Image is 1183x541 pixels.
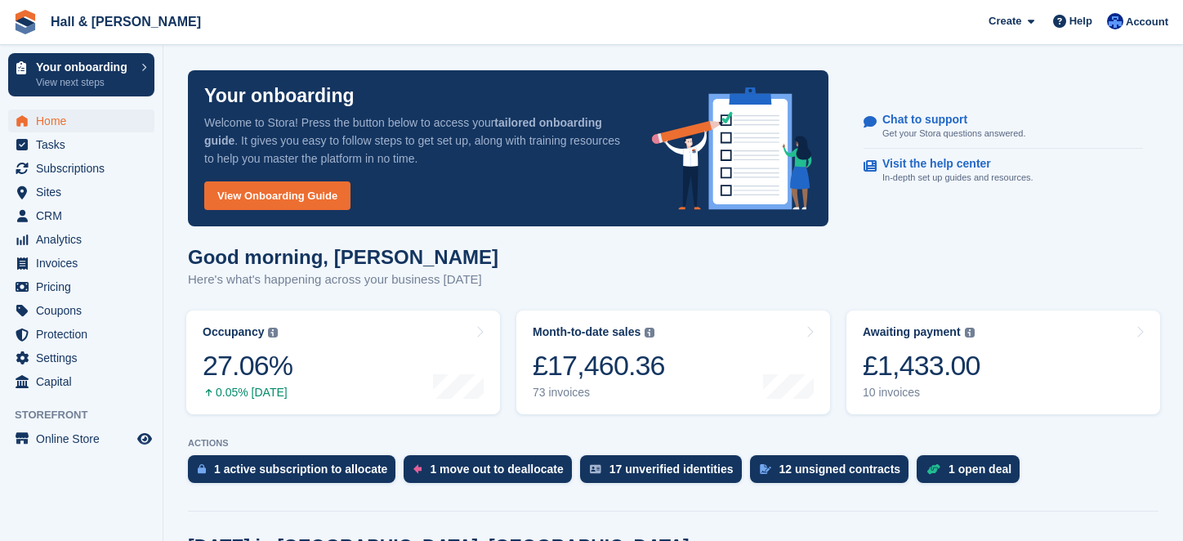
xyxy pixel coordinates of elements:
p: In-depth set up guides and resources. [882,171,1033,185]
span: Coupons [36,299,134,322]
div: £17,460.36 [533,349,665,382]
span: Analytics [36,228,134,251]
p: View next steps [36,75,133,90]
a: 1 open deal [917,455,1028,491]
a: menu [8,427,154,450]
a: menu [8,181,154,203]
span: Account [1126,14,1168,30]
a: menu [8,252,154,275]
a: menu [8,133,154,156]
p: Welcome to Stora! Press the button below to access your . It gives you easy to follow steps to ge... [204,114,626,168]
span: Pricing [36,275,134,298]
p: Visit the help center [882,157,1020,171]
div: 1 open deal [949,463,1011,476]
img: deal-1b604bf984904fb50ccaf53a9ad4b4a5d6e5aea283cecdc64d6e3604feb123c2.svg [926,463,940,475]
span: Create [989,13,1021,29]
p: Here's what's happening across your business [DATE] [188,270,498,289]
a: Hall & [PERSON_NAME] [44,8,208,35]
span: Invoices [36,252,134,275]
span: Tasks [36,133,134,156]
img: Claire Banham [1107,13,1123,29]
div: 10 invoices [863,386,980,400]
div: 27.06% [203,349,292,382]
a: Occupancy 27.06% 0.05% [DATE] [186,311,500,414]
a: menu [8,228,154,251]
a: 17 unverified identities [580,455,750,491]
a: Visit the help center In-depth set up guides and resources. [864,149,1143,193]
a: menu [8,299,154,322]
a: Preview store [135,429,154,449]
div: Month-to-date sales [533,325,641,339]
div: 0.05% [DATE] [203,386,292,400]
p: ACTIONS [188,438,1158,449]
a: menu [8,275,154,298]
img: icon-info-grey-7440780725fd019a000dd9b08b2336e03edf1995a4989e88bcd33f0948082b44.svg [268,328,278,338]
span: CRM [36,204,134,227]
a: Month-to-date sales £17,460.36 73 invoices [516,311,830,414]
span: Storefront [15,407,163,423]
p: Your onboarding [204,87,355,105]
div: 1 move out to deallocate [430,463,563,476]
p: Chat to support [882,113,1012,127]
span: Subscriptions [36,157,134,180]
div: 17 unverified identities [609,463,734,476]
h1: Good morning, [PERSON_NAME] [188,246,498,268]
div: 12 unsigned contracts [779,463,901,476]
img: active_subscription_to_allocate_icon-d502201f5373d7db506a760aba3b589e785aa758c864c3986d89f69b8ff3... [198,463,206,474]
span: Protection [36,323,134,346]
a: 1 move out to deallocate [404,455,579,491]
div: 73 invoices [533,386,665,400]
a: menu [8,347,154,369]
div: Awaiting payment [863,325,961,339]
span: Home [36,110,134,132]
a: View Onboarding Guide [204,181,350,210]
p: Your onboarding [36,61,133,73]
a: menu [8,370,154,393]
a: Chat to support Get your Stora questions answered. [864,105,1143,150]
a: menu [8,204,154,227]
a: menu [8,157,154,180]
img: icon-info-grey-7440780725fd019a000dd9b08b2336e03edf1995a4989e88bcd33f0948082b44.svg [965,328,975,338]
img: icon-info-grey-7440780725fd019a000dd9b08b2336e03edf1995a4989e88bcd33f0948082b44.svg [645,328,654,338]
a: menu [8,323,154,346]
img: move_outs_to_deallocate_icon-f764333ba52eb49d3ac5e1228854f67142a1ed5810a6f6cc68b1a99e826820c5.svg [413,464,422,474]
img: onboarding-info-6c161a55d2c0e0a8cae90662b2fe09162a5109e8cc188191df67fb4f79e88e88.svg [652,87,812,210]
span: Capital [36,370,134,393]
a: 12 unsigned contracts [750,455,917,491]
span: Online Store [36,427,134,450]
div: £1,433.00 [863,349,980,382]
img: contract_signature_icon-13c848040528278c33f63329250d36e43548de30e8caae1d1a13099fd9432cc5.svg [760,464,771,474]
a: 1 active subscription to allocate [188,455,404,491]
img: verify_identity-adf6edd0f0f0b5bbfe63781bf79b02c33cf7c696d77639b501bdc392416b5a36.svg [590,464,601,474]
span: Sites [36,181,134,203]
p: Get your Stora questions answered. [882,127,1025,141]
a: Your onboarding View next steps [8,53,154,96]
span: Settings [36,347,134,369]
img: stora-icon-8386f47178a22dfd0bd8f6a31ec36ba5ce8667c1dd55bd0f319d3a0aa187defe.svg [13,10,38,34]
div: 1 active subscription to allocate [214,463,387,476]
a: Awaiting payment £1,433.00 10 invoices [846,311,1160,414]
div: Occupancy [203,325,264,339]
a: menu [8,110,154,132]
span: Help [1069,13,1092,29]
